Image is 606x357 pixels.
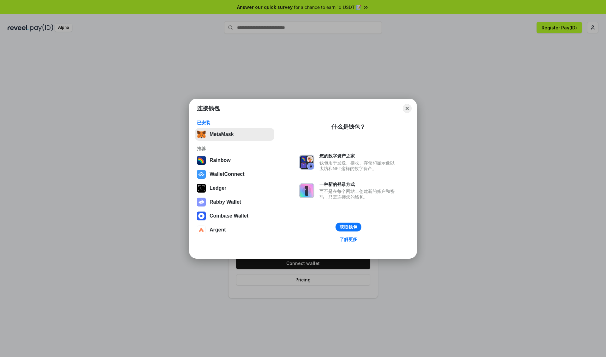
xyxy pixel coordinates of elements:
[195,128,274,141] button: MetaMask
[195,154,274,167] button: Rainbow
[210,227,226,233] div: Argent
[210,132,234,137] div: MetaMask
[331,123,365,131] div: 什么是钱包？
[340,237,357,242] div: 了解更多
[403,104,412,113] button: Close
[195,168,274,181] button: WalletConnect
[195,182,274,194] button: Ledger
[197,198,206,206] img: svg+xml,%3Csvg%20xmlns%3D%22http%3A%2F%2Fwww.w3.org%2F2000%2Fsvg%22%20fill%3D%22none%22%20viewBox...
[197,156,206,165] img: svg+xml,%3Csvg%20width%3D%22120%22%20height%3D%22120%22%20viewBox%3D%220%200%20120%20120%22%20fil...
[336,223,361,231] button: 获取钱包
[195,224,274,236] button: Argent
[319,188,398,200] div: 而不是在每个网站上创建新的账户和密码，只需连接您的钱包。
[197,225,206,234] img: svg+xml,%3Csvg%20width%3D%2228%22%20height%3D%2228%22%20viewBox%3D%220%200%2028%2028%22%20fill%3D...
[210,157,231,163] div: Rainbow
[299,155,314,170] img: svg+xml,%3Csvg%20xmlns%3D%22http%3A%2F%2Fwww.w3.org%2F2000%2Fsvg%22%20fill%3D%22none%22%20viewBox...
[197,170,206,179] img: svg+xml,%3Csvg%20width%3D%2228%22%20height%3D%2228%22%20viewBox%3D%220%200%2028%2028%22%20fill%3D...
[195,210,274,222] button: Coinbase Wallet
[197,212,206,220] img: svg+xml,%3Csvg%20width%3D%2228%22%20height%3D%2228%22%20viewBox%3D%220%200%2028%2028%22%20fill%3D...
[210,171,245,177] div: WalletConnect
[299,183,314,198] img: svg+xml,%3Csvg%20xmlns%3D%22http%3A%2F%2Fwww.w3.org%2F2000%2Fsvg%22%20fill%3D%22none%22%20viewBox...
[197,146,272,151] div: 推荐
[210,199,241,205] div: Rabby Wallet
[210,185,226,191] div: Ledger
[340,224,357,230] div: 获取钱包
[210,213,248,219] div: Coinbase Wallet
[195,196,274,208] button: Rabby Wallet
[319,160,398,171] div: 钱包用于发送、接收、存储和显示像以太坊和NFT这样的数字资产。
[197,105,220,112] h1: 连接钱包
[197,120,272,126] div: 已安装
[336,235,361,243] a: 了解更多
[319,182,398,187] div: 一种新的登录方式
[197,184,206,193] img: svg+xml,%3Csvg%20xmlns%3D%22http%3A%2F%2Fwww.w3.org%2F2000%2Fsvg%22%20width%3D%2228%22%20height%3...
[197,130,206,139] img: svg+xml,%3Csvg%20fill%3D%22none%22%20height%3D%2233%22%20viewBox%3D%220%200%2035%2033%22%20width%...
[319,153,398,159] div: 您的数字资产之家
